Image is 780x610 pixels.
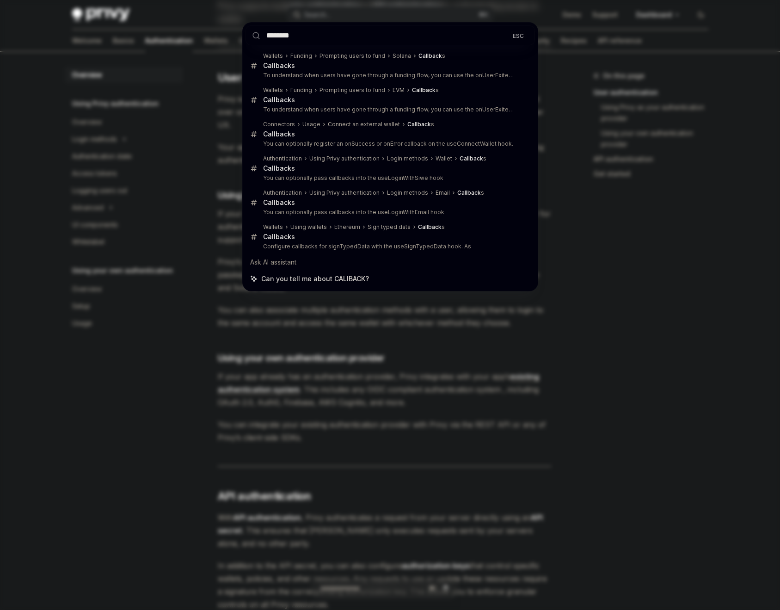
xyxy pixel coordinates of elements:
div: Prompting users to fund [319,86,385,94]
div: Sign typed data [368,223,411,231]
div: Usage [302,121,320,128]
div: Using Privy authentication [309,189,380,197]
div: s [263,198,295,207]
div: Email [436,189,450,197]
div: Login methods [387,155,428,162]
p: Configure callbacks for signTypedData with the useSignTypedData hook. As [263,243,516,250]
div: ESC [510,31,527,40]
b: Callback [460,155,483,162]
div: Wallets [263,223,283,231]
div: s [418,52,445,60]
div: Authentication [263,189,302,197]
p: You can optionally register an onSuccess or onError callback on the useConnectWallet hook. [263,140,516,148]
div: s [407,121,434,128]
div: Wallets [263,52,283,60]
div: s [460,155,486,162]
b: Callback [418,223,442,230]
div: Funding [290,86,312,94]
div: Ask AI assistant [246,254,535,271]
div: Funding [290,52,312,60]
div: Login methods [387,189,428,197]
b: Callback [263,198,291,206]
b: Callback [263,62,291,69]
b: Callback [263,164,291,172]
b: Callback [412,86,436,93]
div: s [412,86,439,94]
b: Callback [263,130,291,138]
div: s [263,233,295,241]
div: Solana [393,52,411,60]
span: Can you tell me about CALlBACK? [261,274,369,283]
div: Ethereum [334,223,360,231]
div: Wallets [263,86,283,94]
div: s [418,223,445,231]
p: To understand when users have gone through a funding flow, you can use the onUserExited callback th [263,72,516,79]
b: Callback [263,233,291,240]
div: Authentication [263,155,302,162]
div: Connect an external wallet [328,121,400,128]
div: s [263,164,295,173]
div: Prompting users to fund [319,52,385,60]
b: Callback [418,52,442,59]
b: Callback [263,96,291,104]
div: Using wallets [290,223,327,231]
b: Callback [407,121,431,128]
div: s [457,189,484,197]
div: s [263,130,295,138]
p: You can optionally pass callbacks into the useLoginWithEmail hook [263,209,516,216]
div: s [263,62,295,70]
div: Wallet [436,155,452,162]
div: Connectors [263,121,295,128]
p: You can optionally pass callbacks into the useLoginWithSiwe hook [263,174,516,182]
div: s [263,96,295,104]
div: EVM [393,86,405,94]
p: To understand when users have gone through a funding flow, you can use the onUserExited callback th [263,106,516,113]
b: Callback [457,189,481,196]
div: Using Privy authentication [309,155,380,162]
